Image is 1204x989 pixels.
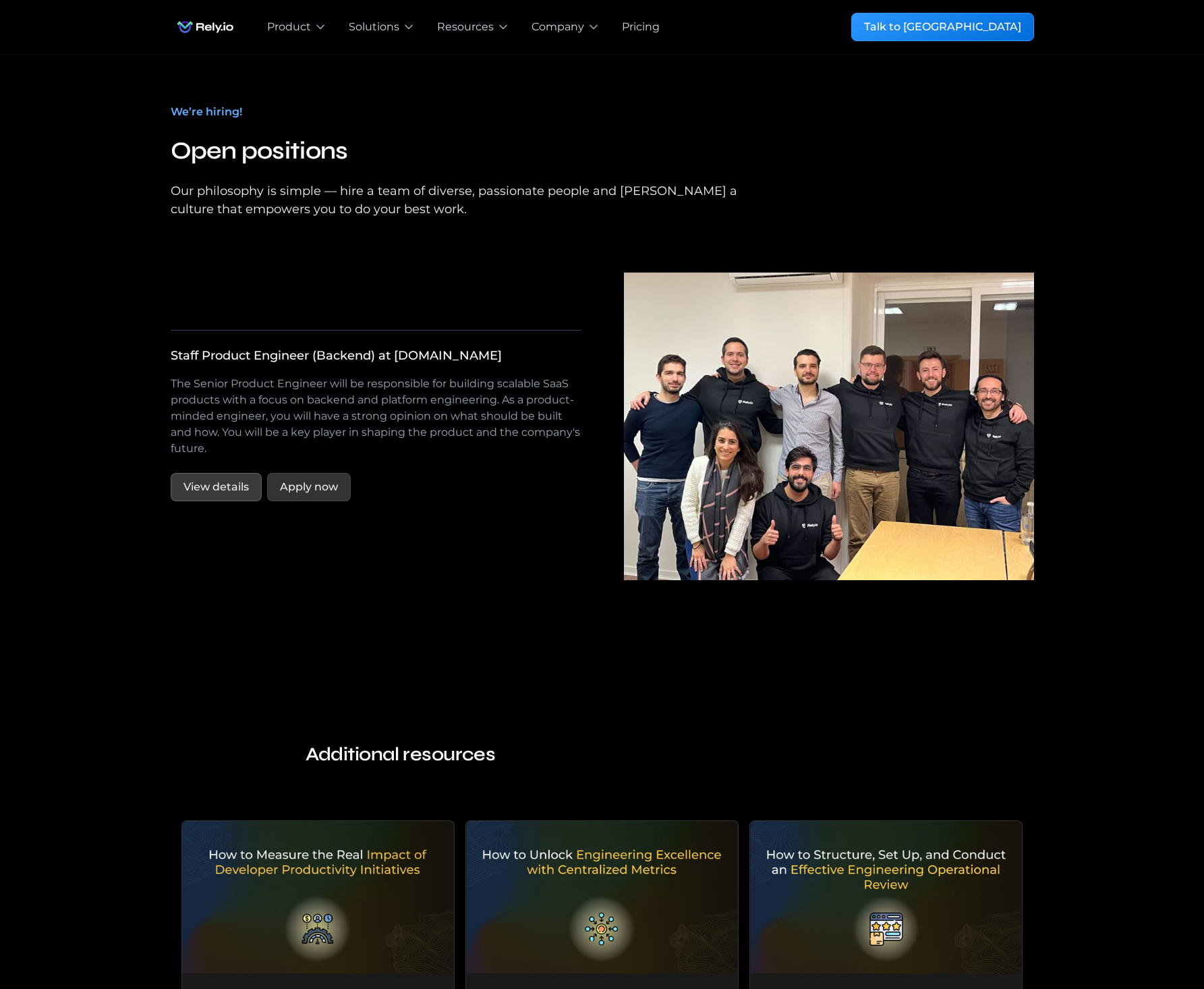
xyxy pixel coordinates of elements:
a: Pricing [622,19,660,35]
h2: Open positions [171,131,764,171]
a: home [171,13,240,40]
div: Resources [437,19,494,35]
img: How to Measure the Real Impact of Developer Productivity Initiatives? [182,821,454,973]
div: Talk to [GEOGRAPHIC_DATA] [864,19,1021,35]
img: Rely.io logo [171,13,240,40]
a: Talk to [GEOGRAPHIC_DATA] [851,13,1034,41]
div: Apply now [280,479,338,495]
div: Company [532,19,584,35]
a: Apply now [267,473,351,501]
div: Our philosophy is simple — hire a team of diverse, passionate people and [PERSON_NAME] a culture ... [171,182,764,219]
div: We’re hiring! [171,104,242,120]
p: The Senior Product Engineer will be responsible for building scalable SaaS products with a focus ... [171,376,581,457]
img: How to Structure, Set Up, and Conduct an Effective Engineering Operational Review [750,821,1022,973]
div: Staff Product Engineer (Backend) at [DOMAIN_NAME] [171,347,502,365]
h4: Additional resources [306,742,899,766]
div: Solutions [349,19,399,35]
div: Product [267,19,311,35]
img: How to Unlock Engineering Excellence with Centralized Metrics [466,821,738,973]
a: View details [171,473,262,501]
